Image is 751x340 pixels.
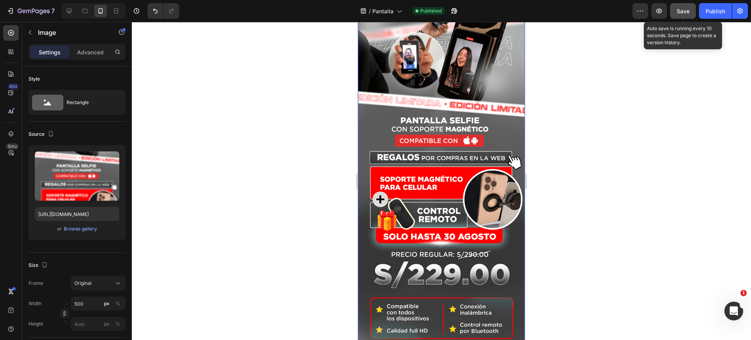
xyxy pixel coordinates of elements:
div: Style [29,76,40,83]
iframe: Intercom live chat [724,302,743,320]
label: Width [29,300,41,307]
span: or [57,224,62,234]
p: Image [38,28,104,37]
button: Browse gallery [63,225,97,233]
span: 1 [740,290,747,296]
div: % [115,300,120,307]
div: Size [29,260,49,271]
input: px% [71,317,126,331]
div: px [104,300,110,307]
button: 7 [3,3,58,19]
label: Frame [29,280,43,287]
div: Beta [6,143,19,149]
iframe: Design area [358,22,525,340]
span: Published [420,7,442,14]
button: px [113,299,122,308]
button: Save [670,3,696,19]
div: px [104,320,110,327]
p: Advanced [77,48,104,56]
button: Publish [699,3,732,19]
span: Save [677,8,690,14]
span: / [369,7,371,15]
img: preview-image [35,151,119,201]
p: 7 [51,6,55,16]
button: px [113,319,122,329]
input: px% [71,297,126,311]
button: % [102,299,111,308]
span: Pantalla [372,7,393,15]
div: % [115,320,120,327]
div: Rectangle [66,94,114,112]
button: % [102,319,111,329]
button: Original [71,276,126,290]
div: Source [29,129,56,140]
span: Original [74,280,92,287]
div: Publish [706,7,725,15]
p: Settings [39,48,61,56]
label: Height [29,320,43,327]
div: Browse gallery [64,225,97,232]
div: 450 [7,83,19,90]
input: https://example.com/image.jpg [35,207,119,221]
div: Undo/Redo [147,3,179,19]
